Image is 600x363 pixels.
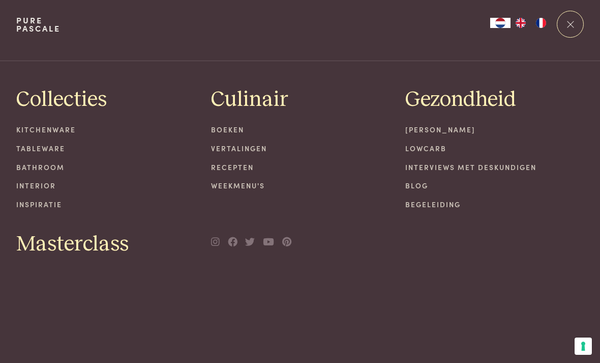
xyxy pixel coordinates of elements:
[490,18,511,28] a: NL
[490,18,551,28] aside: Language selected: Nederlands
[16,143,195,154] a: Tableware
[211,180,389,191] a: Weekmenu's
[211,124,389,135] a: Boeken
[575,338,592,355] button: Uw voorkeuren voor toestemming voor trackingtechnologieën
[511,18,531,28] a: EN
[16,199,195,210] a: Inspiratie
[16,124,195,135] a: Kitchenware
[16,231,129,258] a: Masterclass
[531,18,551,28] a: FR
[211,162,389,173] a: Recepten
[405,87,516,114] a: Gezondheid
[405,124,584,135] a: [PERSON_NAME]
[16,87,107,114] a: Collecties
[405,162,584,173] a: Interviews met deskundigen
[211,143,389,154] a: Vertalingen
[405,199,584,210] a: Begeleiding
[405,143,584,154] a: Lowcarb
[16,16,61,33] a: PurePascale
[16,162,195,173] a: Bathroom
[490,18,511,28] div: Language
[211,87,288,114] a: Culinair
[511,18,551,28] ul: Language list
[405,180,584,191] a: Blog
[16,180,195,191] a: Interior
